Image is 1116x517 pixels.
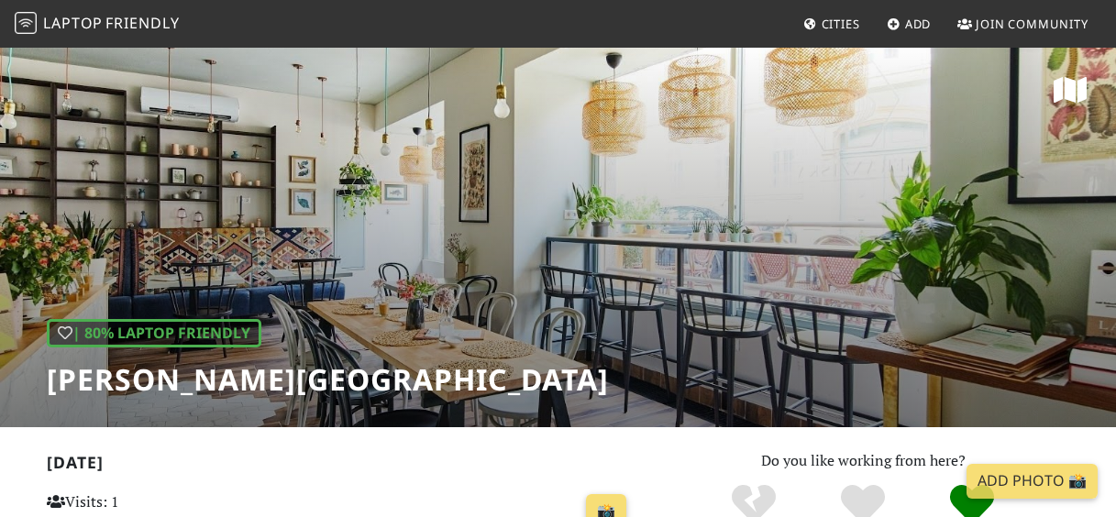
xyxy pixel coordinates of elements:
[105,13,179,33] span: Friendly
[15,12,37,34] img: LaptopFriendly
[822,16,860,32] span: Cities
[879,7,939,40] a: Add
[967,464,1098,499] a: Add Photo 📸
[976,16,1088,32] span: Join Community
[43,13,103,33] span: Laptop
[950,7,1096,40] a: Join Community
[15,8,180,40] a: LaptopFriendly LaptopFriendly
[47,362,609,397] h1: [PERSON_NAME][GEOGRAPHIC_DATA]
[905,16,932,32] span: Add
[796,7,867,40] a: Cities
[47,453,635,479] h2: [DATE]
[657,449,1070,473] p: Do you like working from here?
[47,319,261,348] div: In general, do you like working from here?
